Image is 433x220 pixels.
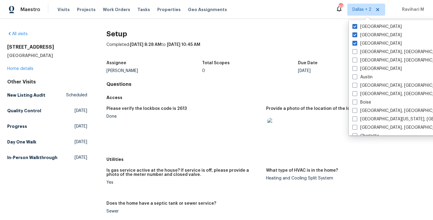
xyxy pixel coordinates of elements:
div: Heating and Cooling Split System [266,176,421,180]
span: Tasks [137,8,150,12]
span: [DATE] 8:28 AM [130,43,161,47]
span: [DATE] 10:45 AM [167,43,200,47]
span: Ravihari M [400,7,424,13]
span: Scheduled [66,92,87,98]
div: Completed: to [106,42,426,57]
label: Charlotte [352,133,379,139]
span: Work Orders [103,7,130,13]
h5: Provide a photo of the location of the lockbox with key in it. [266,107,391,111]
h4: Questions [106,81,426,87]
a: All visits [7,32,28,36]
div: Yes [106,180,261,185]
span: [DATE] [75,139,87,145]
span: Properties [157,7,181,13]
h5: Access [106,95,426,101]
h5: Utilities [106,156,426,162]
span: [DATE] [75,123,87,129]
h2: [STREET_ADDRESS] [7,44,87,50]
div: Done [106,114,261,119]
a: Home details [7,67,33,71]
div: Sewer [106,209,261,213]
div: Other Visits [7,79,87,85]
h5: Please verify the lockbox code is 2613 [106,107,187,111]
h2: Setup [106,31,426,37]
span: Maestro [20,7,40,13]
h5: Total Scopes [202,61,230,65]
label: [GEOGRAPHIC_DATA] [352,41,402,47]
a: New Listing AuditScheduled [7,90,87,101]
div: [PERSON_NAME] [106,69,202,73]
h5: What type of HVAC is in the home? [266,168,338,173]
h5: Is gas service active at the house? If service is off, please provide a photo of the meter number... [106,168,261,177]
label: Austin [352,74,373,80]
h5: New Listing Audit [7,92,45,98]
h5: Assignee [106,61,126,65]
h5: Does the home have a septic tank or sewer service? [106,201,216,206]
h5: Day One Walk [7,139,36,145]
div: 93 [339,4,343,10]
a: Progress[DATE] [7,121,87,132]
label: [GEOGRAPHIC_DATA] [352,24,402,30]
a: In-Person Walkthrough[DATE] [7,152,87,163]
h5: Due Date [298,61,318,65]
label: Boise [352,99,371,105]
span: Dallas + 2 [352,7,371,13]
span: Projects [77,7,96,13]
span: Visits [57,7,70,13]
label: [GEOGRAPHIC_DATA] [352,32,402,38]
div: [DATE] [298,69,394,73]
div: 0 [202,69,298,73]
h5: In-Person Walkthrough [7,155,57,161]
a: Quality Control[DATE] [7,105,87,116]
span: [DATE] [75,108,87,114]
span: Geo Assignments [188,7,227,13]
span: [DATE] [75,155,87,161]
a: Day One Walk[DATE] [7,137,87,147]
h5: Progress [7,123,27,129]
h5: Quality Control [7,108,41,114]
label: [GEOGRAPHIC_DATA] [352,66,402,72]
h5: [GEOGRAPHIC_DATA] [7,53,87,59]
